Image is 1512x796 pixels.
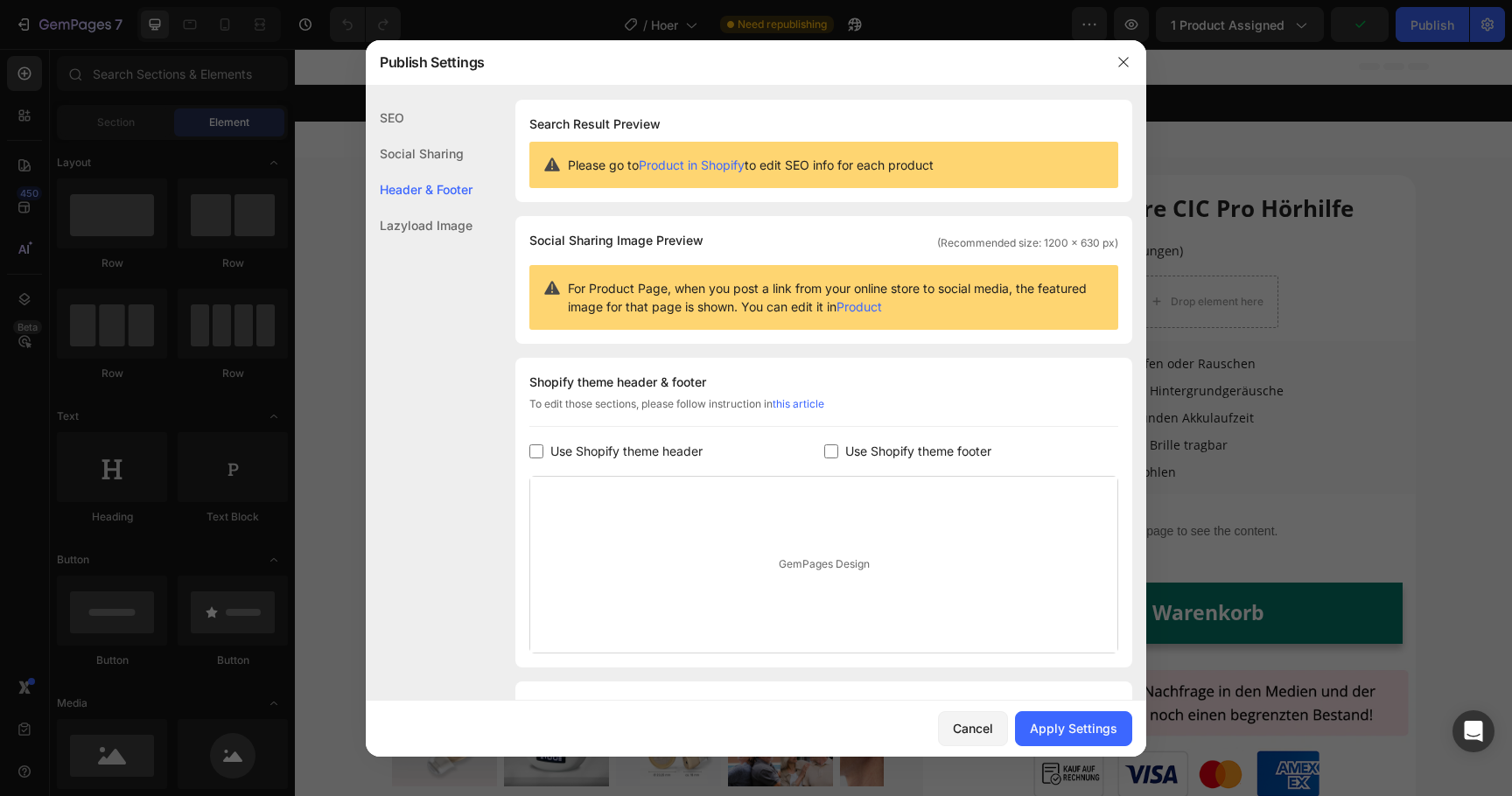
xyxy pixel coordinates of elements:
[836,299,882,314] a: Product
[1015,711,1132,746] button: Apply Settings
[529,114,1118,135] h1: Search Result Preview
[366,136,472,171] div: Social Sharing
[639,157,745,172] a: Product in Shopify
[953,719,993,737] div: Cancel
[876,246,969,260] div: Drop element here
[659,388,933,404] span: ✔ Bequeme Passform – auch mit Brille tragbar
[530,477,1117,653] div: GemPages Design
[641,614,1121,765] img: gempages_555675308238308595-f2e85d0a-aa2c-4679-85d8-74b59849860e.png
[650,473,1121,492] p: Publish the page to see the content.
[650,233,763,273] div: 119,99 €
[769,242,834,266] div: 299,99 €
[529,695,1118,716] div: Lazyload Image
[366,171,472,207] div: Header & Footer
[1030,719,1117,737] div: Apply Settings
[550,441,703,462] span: Use Shopify theme header
[937,235,1118,251] span: (Recommended size: 1200 x 630 px)
[395,43,822,64] span: + GRATIS
[659,415,881,431] span: ✔ [PERSON_NAME]-Ärzten empfohlen
[640,176,972,227] img: gempages_555675308238308595-a31ba9ae-fda7-4462-9c1e-63cb0931acc7.jpg
[773,397,824,410] a: this article
[788,551,969,577] div: In den Warenkorb
[938,711,1008,746] button: Cancel
[366,207,472,243] div: Lazyload Image
[529,372,1118,393] div: Shopify theme header & footer
[650,143,1112,177] h2: Vita® - unsichtbare CIC Pro Hörhilfe
[529,396,1118,427] div: To edit those sections, please follow instruction in
[554,674,575,695] button: Carousel Next Arrow
[568,279,1104,316] span: For Product Page, when you post a link from your online store to social media, the featured image...
[659,306,961,323] span: ✔ Kristallklarer Klang – Kein Pfeifen oder Rauschen
[366,39,1101,85] div: Publish Settings
[659,360,959,377] span: ✔ Wiederaufladbar – über 18 Stunden Akkulaufzeit
[650,534,1108,595] button: In den Warenkorb
[519,81,698,99] i: *Nur solange der Vorrat reicht!
[659,333,989,350] span: ✔ Verstärkt Stimmen & reduziert Hintergrundgeräusche
[640,43,770,64] strong: 2 Jahre Garantie
[529,230,703,251] span: Social Sharing Image Preview
[568,156,934,174] span: Please go to to edit SEO info for each product
[1452,710,1494,752] div: Open Intercom Messenger
[395,43,632,64] strong: Versandkostenfreie Lieferung
[366,100,472,136] div: SEO
[845,441,991,462] span: Use Shopify theme footer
